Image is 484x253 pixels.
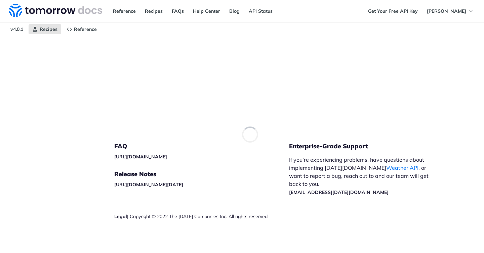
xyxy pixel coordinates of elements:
img: Tomorrow.io Weather API Docs [9,4,102,17]
a: FAQs [168,6,188,16]
a: Legal [114,213,127,219]
a: [URL][DOMAIN_NAME] [114,154,167,160]
a: [EMAIL_ADDRESS][DATE][DOMAIN_NAME] [289,189,389,195]
span: v4.0.1 [7,24,27,34]
span: Reference [74,26,97,32]
div: | Copyright © 2022 The [DATE] Companies Inc. All rights reserved [114,213,289,220]
a: Reference [109,6,139,16]
p: If you’re experiencing problems, have questions about implementing [DATE][DOMAIN_NAME] , or want ... [289,156,436,196]
a: Blog [226,6,243,16]
a: API Status [245,6,276,16]
span: Recipes [40,26,57,32]
a: Get Your Free API Key [364,6,421,16]
h5: Release Notes [114,170,289,178]
a: Recipes [29,24,61,34]
h5: Enterprise-Grade Support [289,142,446,150]
a: [URL][DOMAIN_NAME][DATE] [114,182,183,188]
button: [PERSON_NAME] [423,6,477,16]
a: Reference [63,24,100,34]
h5: FAQ [114,142,289,150]
a: Help Center [189,6,224,16]
a: Recipes [141,6,166,16]
a: Weather API [386,164,418,171]
span: [PERSON_NAME] [427,8,466,14]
